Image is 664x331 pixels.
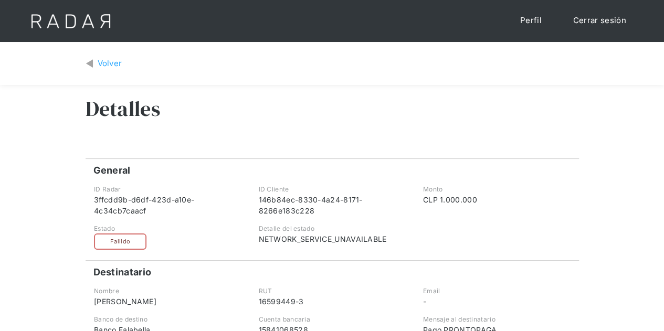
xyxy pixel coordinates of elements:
[423,185,570,194] div: Monto
[258,315,405,324] div: Cuenta bancaria
[510,10,552,31] a: Perfil
[93,266,152,279] h4: Destinatario
[94,315,241,324] div: Banco de destino
[258,194,405,216] div: 146b84ec-8330-4a24-8171-8266e183c228
[258,296,405,307] div: 16599449-3
[94,185,241,194] div: ID Radar
[98,58,122,70] div: Volver
[423,296,570,307] div: -
[563,10,637,31] a: Cerrar sesión
[94,233,146,250] div: Fallido
[94,194,241,216] div: 3ffcdd9b-d6df-423d-a10e-4c34cb7caacf
[94,286,241,296] div: Nombre
[258,286,405,296] div: RUT
[94,224,241,233] div: Estado
[94,296,241,307] div: [PERSON_NAME]
[258,224,405,233] div: Detalle del estado
[86,95,160,122] h3: Detalles
[93,164,131,177] h4: General
[258,185,405,194] div: ID Cliente
[423,194,570,205] div: CLP 1.000.000
[86,58,122,70] a: Volver
[423,315,570,324] div: Mensaje al destinatario
[423,286,570,296] div: Email
[258,233,405,244] div: NETWORK_SERVICE_UNAVAILABLE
